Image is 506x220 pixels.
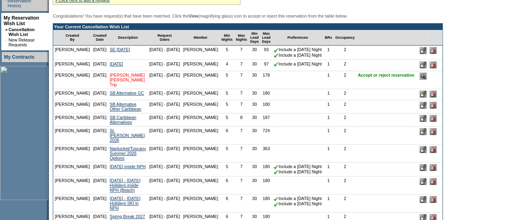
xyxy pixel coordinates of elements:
[220,163,234,176] td: 5
[182,176,220,194] td: [PERSON_NAME]
[220,60,234,71] td: 4
[248,71,260,89] td: 30
[182,163,220,176] td: [PERSON_NAME]
[334,100,356,113] td: 2
[110,178,140,192] a: [DATE] - [DATE] Holidays inside NPH (Beach)
[248,46,260,59] td: 30
[274,47,322,52] nobr: Include a [DATE] Night
[420,91,426,97] input: Edit this Request
[420,61,426,68] input: Edit this Request
[182,113,220,127] td: [PERSON_NAME]
[220,145,234,163] td: 5
[260,127,272,145] td: 724
[260,71,272,89] td: 178
[274,62,278,67] img: chkSmaller.gif
[110,164,146,169] a: [DATE] inside NPH
[92,60,108,71] td: [DATE]
[274,53,322,57] nobr: Include a [DATE] Night
[420,178,426,185] input: Edit this Request
[53,127,92,145] td: [PERSON_NAME]
[272,30,323,46] td: Preferences
[220,71,234,89] td: 5
[4,15,39,26] a: My Reservation Wish List
[8,38,34,47] a: New Release Requests
[149,146,180,151] nobr: [DATE] - [DATE]
[274,196,322,201] nobr: Include a [DATE] Night
[274,169,322,174] nobr: Include a [DATE] Night
[248,127,260,145] td: 30
[220,100,234,113] td: 5
[220,89,234,100] td: 5
[248,60,260,71] td: 30
[430,196,436,203] input: Delete this Request
[248,145,260,163] td: 30
[323,30,334,46] td: BRs
[430,178,436,185] input: Delete this Request
[260,113,272,127] td: 187
[110,102,141,111] a: SB Alternative Other Caribbean
[430,61,436,68] input: Delete this Request
[92,30,108,46] td: Created Date
[260,46,272,59] td: 93
[149,73,180,77] nobr: [DATE] - [DATE]
[92,176,108,194] td: [DATE]
[92,113,108,127] td: [DATE]
[110,73,145,87] a: [PERSON_NAME] [PERSON_NAME] Trip
[220,46,234,59] td: 5
[323,46,334,59] td: 1
[234,194,248,212] td: 7
[274,53,278,58] img: chkSmaller.gif
[248,194,260,212] td: 30
[334,89,356,100] td: 2
[53,46,92,59] td: [PERSON_NAME]
[234,100,248,113] td: 7
[420,115,426,122] input: Edit this Request
[182,30,220,46] td: Member
[220,113,234,127] td: 5
[53,71,92,89] td: [PERSON_NAME]
[53,194,92,212] td: [PERSON_NAME]
[420,102,426,109] input: Edit this Request
[420,164,426,171] input: Edit this Request
[148,30,182,46] td: Request Dates
[234,113,248,127] td: 8
[334,60,356,71] td: 2
[334,145,356,163] td: 2
[234,145,248,163] td: 7
[110,47,130,52] a: SE [DATE]
[248,89,260,100] td: 30
[260,163,272,176] td: 180
[323,89,334,100] td: 1
[334,30,356,46] td: Occupancy
[323,163,334,176] td: 1
[323,127,334,145] td: 1
[182,46,220,59] td: [PERSON_NAME]
[420,128,426,135] input: Edit this Request
[260,60,272,71] td: 97
[334,176,356,194] td: 2
[274,48,278,53] img: chkSmaller.gif
[149,164,180,169] nobr: [DATE] - [DATE]
[182,60,220,71] td: [PERSON_NAME]
[182,145,220,163] td: [PERSON_NAME]
[53,24,442,30] td: Your Current Cancellation Wish List
[149,214,180,219] nobr: [DATE] - [DATE]
[92,145,108,163] td: [DATE]
[92,127,108,145] td: [DATE]
[248,30,260,46] td: Min Lead Days
[110,196,140,210] a: [DATE] - [DATE] Holidays SKI in NPH
[274,201,322,206] nobr: Include a [DATE] Night
[149,47,180,52] nobr: [DATE] - [DATE]
[149,178,180,183] nobr: [DATE] - [DATE]
[234,127,248,145] td: 7
[234,60,248,71] td: 7
[420,146,426,153] input: Edit this Request
[234,89,248,100] td: 7
[248,100,260,113] td: 30
[182,194,220,212] td: [PERSON_NAME]
[358,73,414,77] nobr: Accept or reject reservation
[274,202,278,207] img: chkSmaller.gif
[149,61,180,66] nobr: [DATE] - [DATE]
[323,100,334,113] td: 1
[110,115,136,125] a: SB Caribbean Alternatives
